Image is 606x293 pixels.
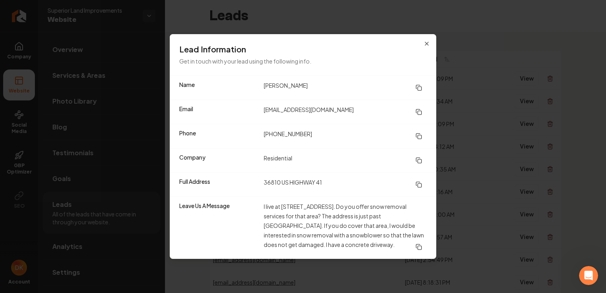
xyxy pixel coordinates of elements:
[264,153,427,168] dd: Residential
[579,266,598,285] iframe: Intercom live chat
[179,56,427,66] p: Get in touch with your lead using the following info.
[179,153,257,168] dt: Company
[179,177,257,192] dt: Full Address
[264,105,427,119] dd: [EMAIL_ADDRESS][DOMAIN_NAME]
[264,177,427,192] dd: 36810 US HIGHWAY 41
[179,44,427,55] h3: Lead Information
[264,202,427,254] dd: I live at [STREET_ADDRESS]. Do you offer snow removal services for that area? The address is just...
[264,81,427,95] dd: [PERSON_NAME]
[179,81,257,95] dt: Name
[179,202,257,254] dt: Leave Us A Message
[264,129,427,143] dd: [PHONE_NUMBER]
[179,105,257,119] dt: Email
[179,129,257,143] dt: Phone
